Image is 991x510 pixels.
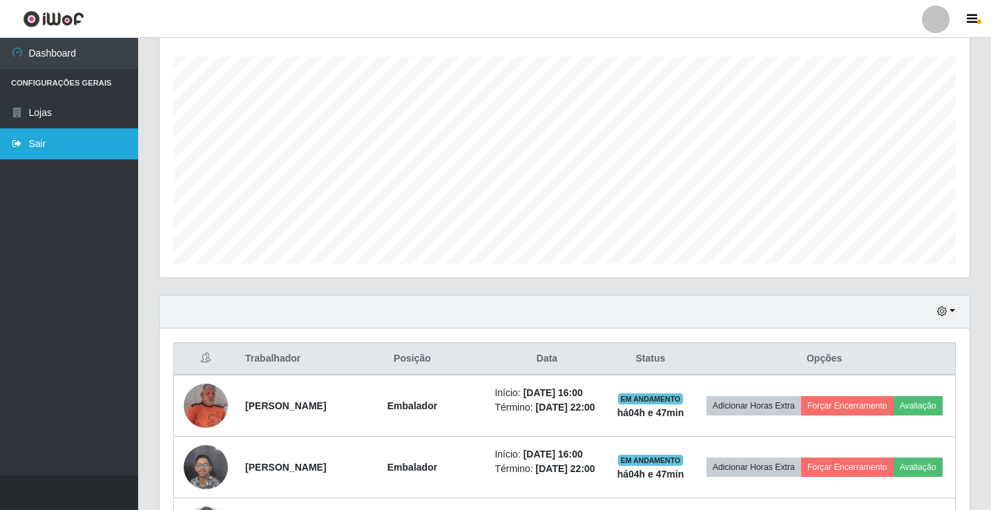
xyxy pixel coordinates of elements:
img: 1755281483316.jpeg [184,438,228,496]
button: Adicionar Horas Extra [706,396,801,415]
li: Início: [494,386,599,400]
img: 1695142713031.jpeg [184,384,228,428]
strong: Embalador [387,400,437,411]
span: EM ANDAMENTO [618,455,684,466]
strong: Embalador [387,462,437,473]
strong: [PERSON_NAME] [245,462,326,473]
li: Término: [494,462,599,476]
button: Forçar Encerramento [801,396,894,415]
strong: [PERSON_NAME] [245,400,326,411]
button: Avaliação [894,396,943,415]
th: Trabalhador [237,343,338,375]
time: [DATE] 22:00 [536,463,595,474]
strong: há 04 h e 47 min [617,407,684,418]
li: Início: [494,447,599,462]
time: [DATE] 22:00 [536,402,595,413]
button: Forçar Encerramento [801,458,894,477]
span: EM ANDAMENTO [618,393,684,404]
th: Opções [693,343,955,375]
time: [DATE] 16:00 [523,387,583,398]
button: Avaliação [894,458,943,477]
img: CoreUI Logo [23,10,84,28]
li: Término: [494,400,599,415]
th: Posição [338,343,487,375]
th: Status [608,343,694,375]
strong: há 04 h e 47 min [617,469,684,480]
time: [DATE] 16:00 [523,449,583,460]
th: Data [486,343,607,375]
button: Adicionar Horas Extra [706,458,801,477]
